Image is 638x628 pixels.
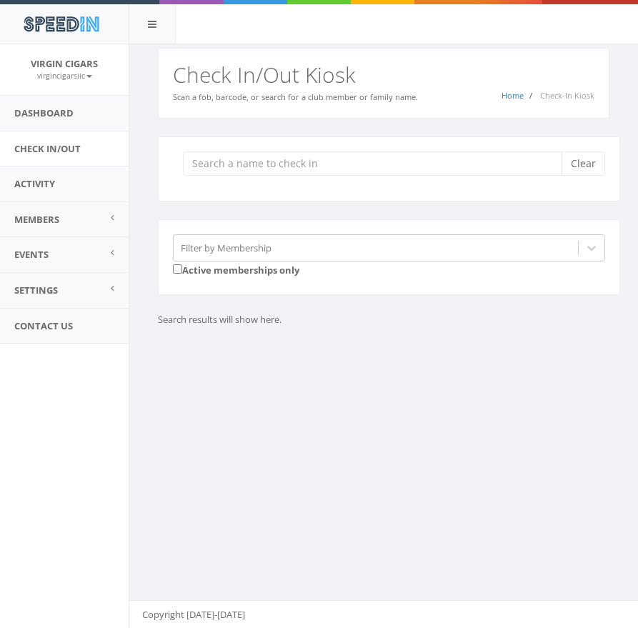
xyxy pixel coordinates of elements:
small: virgincigarsllc [37,71,92,81]
p: Search results will show here. [158,313,609,327]
span: Settings [14,284,58,296]
span: Virgin Cigars [31,57,98,70]
a: Home [502,90,524,101]
span: Members [14,213,59,226]
h2: Check In/Out Kiosk [173,63,594,86]
small: Scan a fob, barcode, or search for a club member or family name. [173,91,418,102]
span: Events [14,248,49,261]
input: Search a name to check in [183,151,572,176]
label: Active memberships only [173,261,299,277]
span: Check-In Kiosk [540,90,594,101]
img: speedin_logo.png [16,11,106,37]
div: Filter by Membership [181,241,271,254]
a: virgincigarsllc [37,69,92,81]
span: Contact Us [14,319,73,332]
button: Clear [562,151,605,176]
input: Active memberships only [173,264,182,274]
